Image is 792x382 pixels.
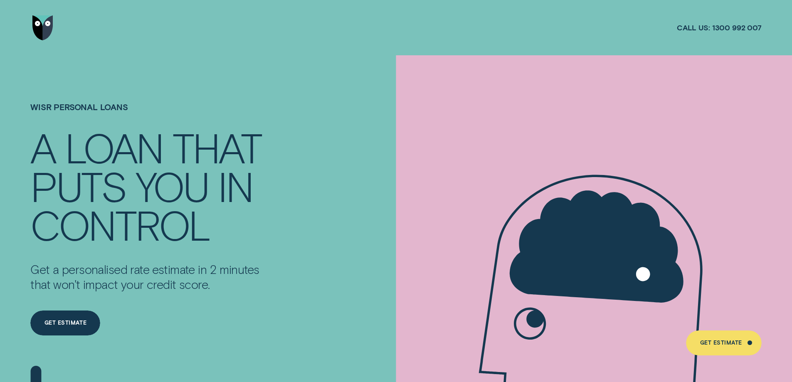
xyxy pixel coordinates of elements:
img: Wisr [32,15,53,40]
div: CONTROL [30,205,210,244]
span: 1300 992 007 [712,23,762,32]
h4: A LOAN THAT PUTS YOU IN CONTROL [30,128,271,244]
span: Call us: [677,23,710,32]
div: PUTS [30,166,126,205]
div: LOAN [65,128,163,166]
h1: Wisr Personal Loans [30,102,271,128]
div: A [30,128,55,166]
div: YOU [136,166,208,205]
a: Get Estimate [30,311,100,335]
div: THAT [173,128,261,166]
a: Get Estimate [686,330,761,355]
div: IN [218,166,253,205]
a: Call us:1300 992 007 [677,23,762,32]
p: Get a personalised rate estimate in 2 minutes that won't impact your credit score. [30,262,271,292]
